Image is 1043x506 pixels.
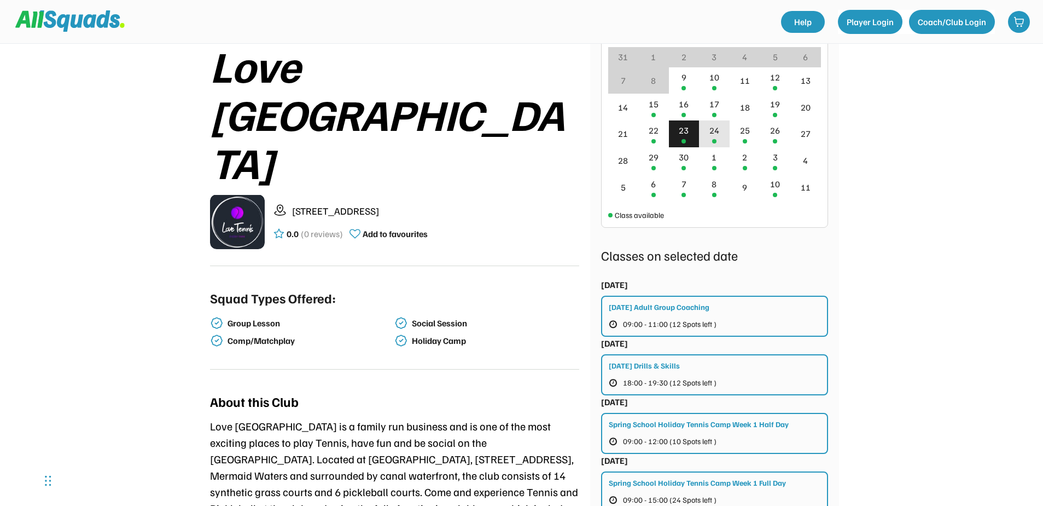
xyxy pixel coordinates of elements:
[394,334,407,347] img: check-verified-01.svg
[412,336,577,346] div: Holiday Camp
[649,124,659,137] div: 22
[742,151,747,164] div: 2
[15,10,125,31] img: Squad%20Logo.svg
[801,127,811,140] div: 27
[679,124,689,137] div: 23
[651,177,656,191] div: 6
[801,101,811,114] div: 20
[609,360,680,371] div: [DATE] Drills & Skills
[709,71,719,84] div: 10
[292,204,579,219] div: [STREET_ADDRESS]
[609,317,734,331] button: 09:00 - 11:00 (12 Spots left )
[712,151,716,164] div: 1
[618,101,628,114] div: 14
[210,41,579,186] div: Love [GEOGRAPHIC_DATA]
[651,74,656,87] div: 8
[770,97,780,111] div: 19
[742,181,747,194] div: 9
[228,318,393,329] div: Group Lesson
[301,227,343,240] div: (0 reviews)
[773,151,778,164] div: 3
[609,376,734,390] button: 18:00 - 19:30 (12 Spots left )
[681,50,686,64] div: 2
[801,74,811,87] div: 13
[649,97,659,111] div: 15
[773,50,778,64] div: 5
[679,151,689,164] div: 30
[210,194,265,249] img: LTPP_Logo_REV.jpeg
[601,395,628,409] div: [DATE]
[623,320,716,328] span: 09:00 - 11:00 (12 Spots left )
[609,434,734,449] button: 09:00 - 12:00 (10 Spots left )
[363,227,428,240] div: Add to favourites
[803,154,808,167] div: 4
[909,10,995,34] button: Coach/Club Login
[681,71,686,84] div: 9
[601,454,628,467] div: [DATE]
[742,50,747,64] div: 4
[803,50,808,64] div: 6
[679,97,689,111] div: 16
[623,438,716,445] span: 09:00 - 12:00 (10 Spots left )
[618,154,628,167] div: 28
[210,392,299,411] div: About this Club
[1013,16,1024,27] img: shopping-cart-01%20%281%29.svg
[601,278,628,291] div: [DATE]
[770,177,780,191] div: 10
[781,11,825,33] a: Help
[394,317,407,330] img: check-verified-01.svg
[210,317,223,330] img: check-verified-01.svg
[621,181,626,194] div: 5
[649,151,659,164] div: 29
[609,477,786,488] div: Spring School Holiday Tennis Camp Week 1 Full Day
[601,245,828,265] div: Classes on selected date
[740,124,750,137] div: 25
[770,124,780,137] div: 26
[709,97,719,111] div: 17
[623,496,716,504] span: 09:00 - 15:00 (24 Spots left )
[651,50,656,64] div: 1
[601,337,628,350] div: [DATE]
[210,288,336,308] div: Squad Types Offered:
[740,74,750,87] div: 11
[623,379,716,387] span: 18:00 - 19:30 (12 Spots left )
[287,227,299,240] div: 0.0
[412,318,577,329] div: Social Session
[618,50,628,64] div: 31
[210,334,223,347] img: check-verified-01.svg
[801,181,811,194] div: 11
[228,336,393,346] div: Comp/Matchplay
[615,209,664,221] div: Class available
[740,101,750,114] div: 18
[770,71,780,84] div: 12
[618,127,628,140] div: 21
[709,124,719,137] div: 24
[609,418,789,430] div: Spring School Holiday Tennis Camp Week 1 Half Day
[621,74,626,87] div: 7
[712,50,716,64] div: 3
[609,301,709,313] div: [DATE] Adult Group Coaching
[712,177,716,191] div: 8
[681,177,686,191] div: 7
[838,10,902,34] button: Player Login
